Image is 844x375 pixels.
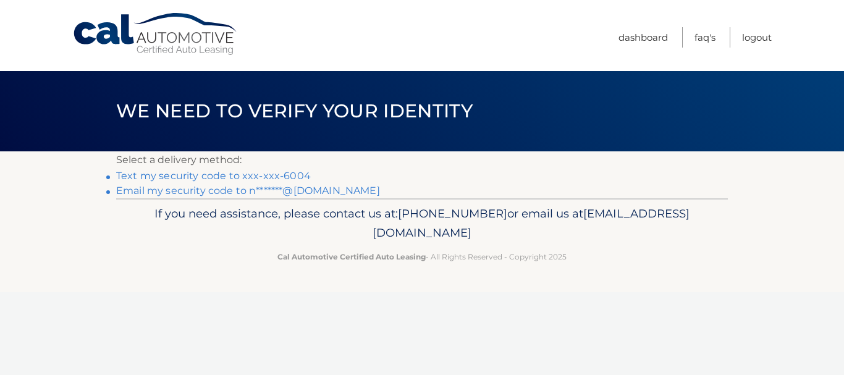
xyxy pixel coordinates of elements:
p: - All Rights Reserved - Copyright 2025 [124,250,720,263]
a: Dashboard [618,27,668,48]
a: Email my security code to n*******@[DOMAIN_NAME] [116,185,380,196]
a: Cal Automotive [72,12,239,56]
a: Logout [742,27,772,48]
a: FAQ's [694,27,715,48]
strong: Cal Automotive Certified Auto Leasing [277,252,426,261]
p: If you need assistance, please contact us at: or email us at [124,204,720,243]
span: We need to verify your identity [116,99,473,122]
a: Text my security code to xxx-xxx-6004 [116,170,311,182]
p: Select a delivery method: [116,151,728,169]
span: [PHONE_NUMBER] [398,206,507,221]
